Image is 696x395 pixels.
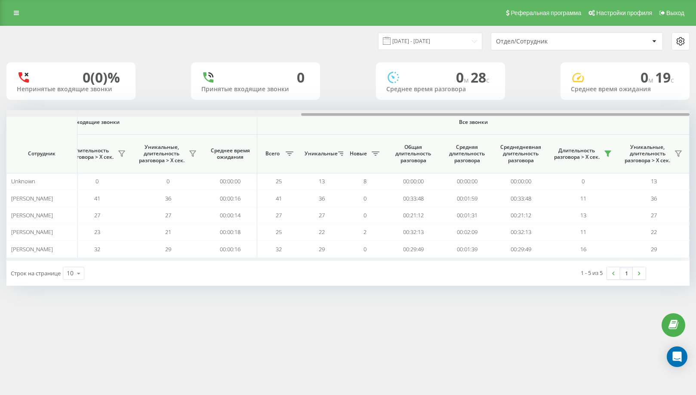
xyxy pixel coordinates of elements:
span: 0 [582,177,585,185]
span: 21 [165,228,171,236]
span: Всего [262,150,283,157]
span: Настройки профиля [596,9,652,16]
span: Длительность разговора > Х сек. [66,147,115,160]
span: Длительность разговора > Х сек. [552,147,601,160]
td: 00:01:39 [440,241,494,257]
span: Все звонки [283,119,664,126]
span: 29 [319,245,325,253]
span: 27 [651,211,657,219]
span: Уникальные, длительность разговора > Х сек. [623,144,672,164]
span: [PERSON_NAME] [11,245,53,253]
div: 10 [67,269,74,278]
span: Среднее время ожидания [210,147,250,160]
td: 00:29:49 [494,241,548,257]
span: 36 [651,194,657,202]
span: 8 [363,177,366,185]
td: 00:21:12 [386,207,440,224]
span: 13 [651,177,657,185]
span: 29 [165,245,171,253]
span: 13 [580,211,586,219]
span: Выход [666,9,684,16]
span: Среднедневная длительность разговора [500,144,541,164]
span: 27 [276,211,282,219]
span: [PERSON_NAME] [11,211,53,219]
span: 36 [165,194,171,202]
span: Общая длительность разговора [393,144,434,164]
span: 29 [651,245,657,253]
span: Сотрудник [14,150,70,157]
td: 00:00:00 [440,173,494,190]
span: 16 [580,245,586,253]
span: 41 [94,194,100,202]
span: 27 [319,211,325,219]
td: 00:32:13 [494,224,548,241]
div: Отдел/Сотрудник [496,38,599,45]
span: Unknown [11,177,35,185]
div: 0 [297,69,305,86]
span: м [464,75,471,85]
span: Уникальные [305,150,336,157]
a: 1 [620,267,633,279]
div: Среднее время разговора [386,86,495,93]
span: Средняя длительность разговора [447,144,487,164]
td: 00:00:00 [203,173,257,190]
td: 00:01:59 [440,190,494,207]
td: 00:33:48 [386,190,440,207]
span: 25 [276,177,282,185]
td: 00:32:13 [386,224,440,241]
span: 32 [276,245,282,253]
span: 22 [651,228,657,236]
span: 32 [94,245,100,253]
td: 00:00:00 [494,173,548,190]
span: 0 [456,68,471,86]
span: Новые [348,150,369,157]
span: 13 [319,177,325,185]
span: 25 [276,228,282,236]
span: Строк на странице [11,269,61,277]
td: 00:02:09 [440,224,494,241]
td: 00:01:31 [440,207,494,224]
div: 0 (0)% [83,69,120,86]
span: 0 [363,211,366,219]
td: 00:00:14 [203,207,257,224]
span: c [486,75,490,85]
span: 28 [471,68,490,86]
span: 22 [319,228,325,236]
span: 0 [95,177,99,185]
span: 0 [166,177,169,185]
div: Принятые входящие звонки [201,86,310,93]
span: 11 [580,194,586,202]
div: 1 - 5 из 5 [581,268,603,277]
span: 0 [363,245,366,253]
span: 23 [94,228,100,236]
td: 00:29:49 [386,241,440,257]
span: 36 [319,194,325,202]
div: Open Intercom Messenger [667,346,687,367]
span: [PERSON_NAME] [11,194,53,202]
td: 00:00:00 [386,173,440,190]
td: 00:00:16 [203,241,257,257]
span: м [648,75,655,85]
td: 00:33:48 [494,190,548,207]
div: Среднее время ожидания [571,86,679,93]
td: 00:00:16 [203,190,257,207]
td: 00:00:18 [203,224,257,241]
span: 2 [363,228,366,236]
span: [PERSON_NAME] [11,228,53,236]
span: c [671,75,674,85]
span: Уникальные, длительность разговора > Х сек. [137,144,186,164]
span: Реферальная программа [511,9,581,16]
span: 0 [363,194,366,202]
span: 19 [655,68,674,86]
span: 0 [641,68,655,86]
span: 27 [94,211,100,219]
div: Непринятые входящие звонки [17,86,125,93]
span: 11 [580,228,586,236]
span: 27 [165,211,171,219]
span: 41 [276,194,282,202]
td: 00:21:12 [494,207,548,224]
